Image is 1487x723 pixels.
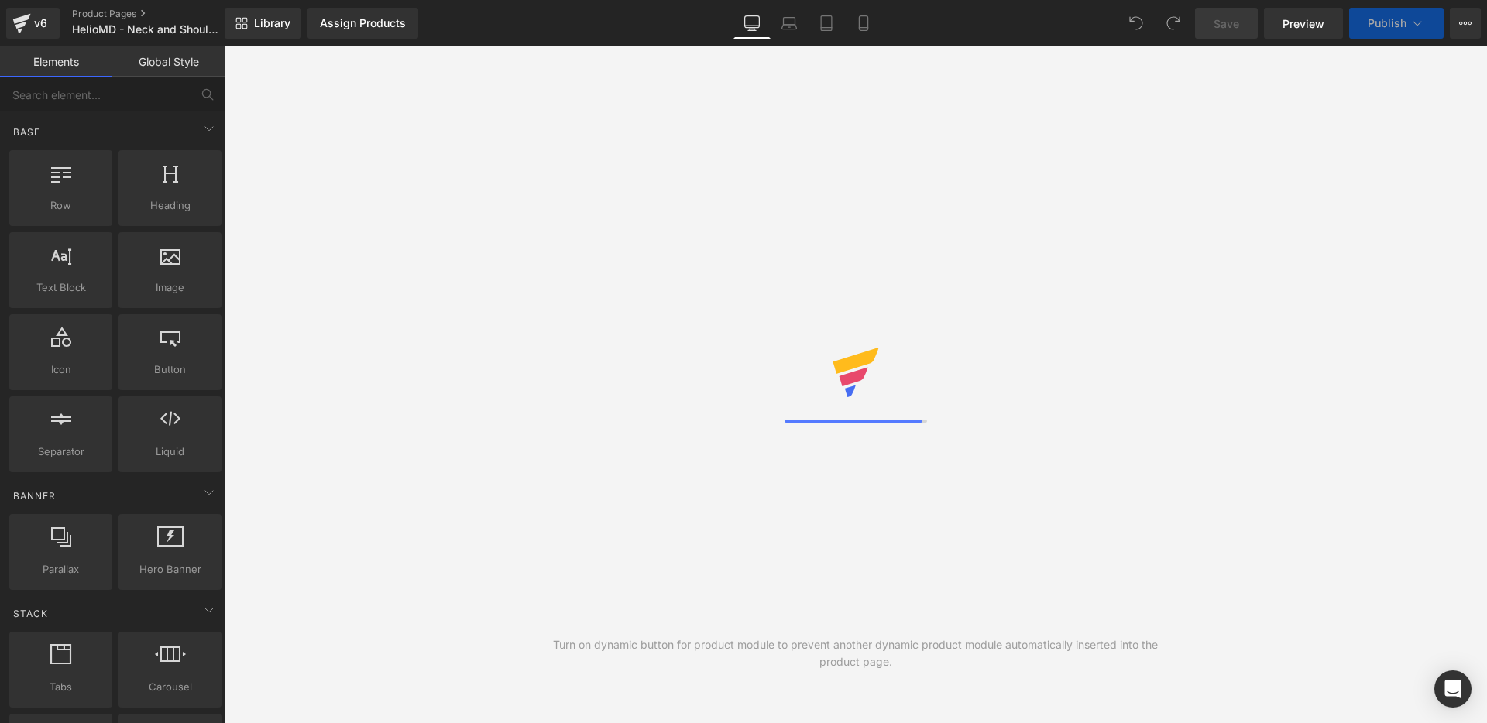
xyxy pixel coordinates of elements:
span: Base [12,125,42,139]
div: Assign Products [320,17,406,29]
div: Open Intercom Messenger [1434,670,1472,708]
span: Liquid [123,444,217,460]
a: Mobile [845,8,882,39]
a: Preview [1264,8,1343,39]
span: Banner [12,488,57,503]
a: New Library [225,8,301,39]
span: Carousel [123,679,217,695]
a: v6 [6,8,60,39]
span: Tabs [14,679,108,695]
button: Publish [1349,8,1444,39]
span: Heading [123,197,217,214]
span: Image [123,279,217,296]
span: Parallax [14,561,108,577]
button: More [1450,8,1481,39]
button: Undo [1121,8,1152,39]
span: Stack [12,606,50,621]
span: Separator [14,444,108,460]
span: Text Block [14,279,108,296]
a: Product Pages [72,8,250,20]
span: Library [254,16,290,30]
a: Desktop [733,8,771,39]
a: Tablet [808,8,845,39]
span: Save [1214,15,1239,32]
a: Global Style [112,46,225,77]
span: Button [123,361,217,378]
span: Hero Banner [123,561,217,577]
a: Laptop [771,8,808,39]
div: v6 [31,13,50,33]
span: Icon [14,361,108,378]
span: Row [14,197,108,214]
button: Redo [1158,8,1189,39]
span: HelioMD - Neck and Shoulder Shiatsu Massager [72,23,221,36]
div: Turn on dynamic button for product module to prevent another dynamic product module automatically... [540,636,1172,670]
span: Preview [1283,15,1324,32]
span: Publish [1368,17,1406,29]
